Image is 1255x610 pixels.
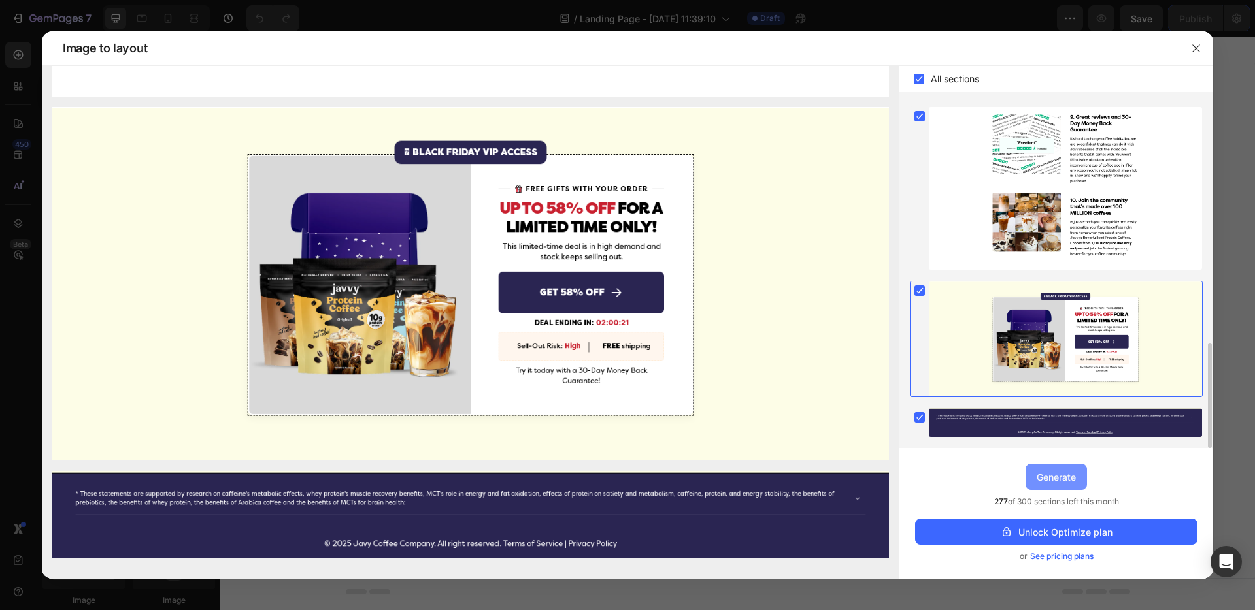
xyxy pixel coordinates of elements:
[1000,525,1113,539] div: Unlock Optimize plan
[423,316,512,342] button: Add sections
[915,519,1197,545] button: Unlock Optimize plan
[439,290,597,306] div: Start with Sections from sidebar
[915,550,1197,563] div: or
[994,495,1119,508] span: of 300 sections left this month
[520,316,612,342] button: Add elements
[63,40,147,56] span: Image to layout
[429,389,605,400] div: Start with Generating from URL or image
[1026,464,1087,490] button: Generate
[994,496,1008,506] span: 277
[931,71,979,87] span: All sections
[1037,470,1076,484] div: Generate
[1030,550,1094,563] span: See pricing plans
[1211,546,1242,577] div: Open Intercom Messenger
